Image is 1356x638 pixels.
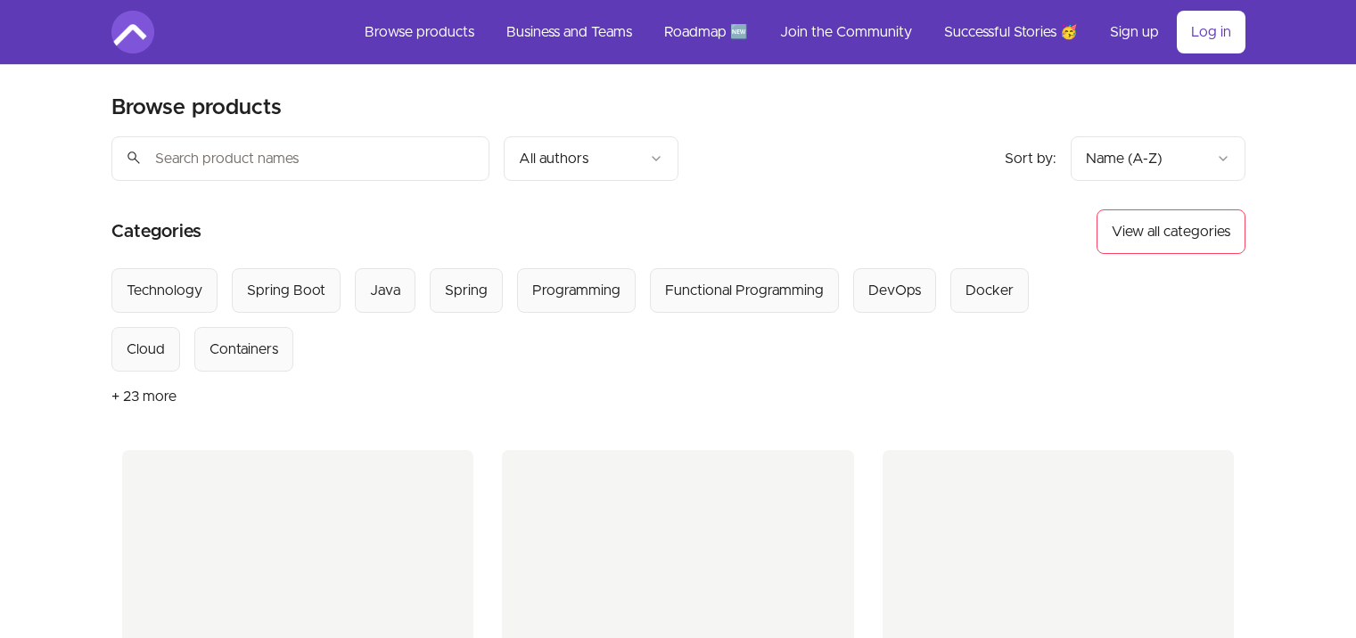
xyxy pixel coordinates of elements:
[665,280,824,301] div: Functional Programming
[1005,151,1056,166] span: Sort by:
[532,280,620,301] div: Programming
[766,11,926,53] a: Join the Community
[247,280,325,301] div: Spring Boot
[127,280,202,301] div: Technology
[930,11,1092,53] a: Successful Stories 🥳
[445,280,488,301] div: Spring
[350,11,489,53] a: Browse products
[1177,11,1245,53] a: Log in
[111,11,154,53] img: Amigoscode logo
[1097,209,1245,254] button: View all categories
[1096,11,1173,53] a: Sign up
[126,145,142,170] span: search
[210,339,278,360] div: Containers
[111,136,489,181] input: Search product names
[504,136,678,181] button: Filter by author
[111,94,282,122] h2: Browse products
[111,372,177,421] button: + 23 more
[966,280,1014,301] div: Docker
[370,280,400,301] div: Java
[650,11,762,53] a: Roadmap 🆕
[868,280,921,301] div: DevOps
[1071,136,1245,181] button: Product sort options
[127,339,165,360] div: Cloud
[350,11,1245,53] nav: Main
[111,209,201,254] h2: Categories
[492,11,646,53] a: Business and Teams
